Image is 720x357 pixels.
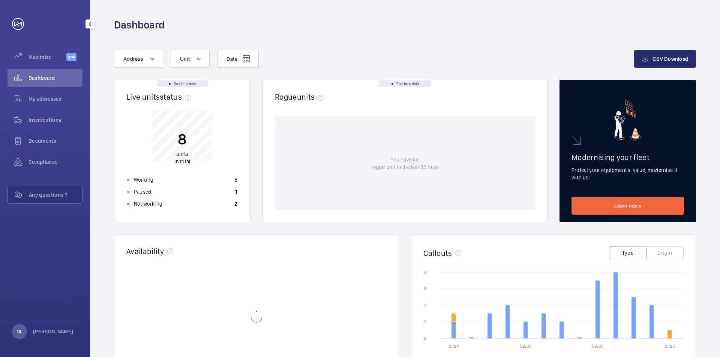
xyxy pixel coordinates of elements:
span: Maximize [28,53,66,61]
span: Beta [66,53,76,61]
span: CSV Download [652,56,688,62]
text: 10/24 [448,344,459,349]
span: Date [226,56,237,62]
button: Address [114,50,163,68]
h2: Callouts [423,248,452,258]
button: CSV Download [634,50,696,68]
span: status [160,92,194,102]
button: Type [609,246,646,259]
text: 8 [424,270,427,275]
p: Working [134,176,153,184]
a: Learn more [571,197,684,215]
span: units [176,151,188,157]
p: 8 [174,130,190,148]
span: units [297,92,327,102]
span: My addresses [28,95,82,103]
p: 1 [235,188,237,196]
span: Dashboard [28,74,82,82]
p: Not working [134,200,162,208]
img: marketing-card.svg [614,100,642,140]
h1: Dashboard [114,18,165,32]
button: Origin [646,246,684,259]
p: NL [16,328,22,335]
h2: Live units [126,92,194,102]
div: Real time data [157,80,208,87]
text: 2 [424,319,426,324]
p: You have no rogue unit in the last 30 days [371,156,439,171]
text: 10/25 [664,344,675,349]
div: Real time data [379,80,431,87]
text: 0 [424,336,427,341]
span: Any questions ? [29,191,82,199]
text: 6 [424,286,427,291]
span: Interventions [28,116,82,124]
h2: Rogue [275,92,327,102]
text: 02/25 [520,344,531,349]
h2: Modernising your fleet [571,152,684,162]
text: 06/25 [592,344,603,349]
p: in total [174,150,190,165]
p: Protect your equipment's value, modernise it with us! [571,166,684,181]
text: 4 [424,303,427,308]
button: Unit [171,50,210,68]
span: Address [123,56,143,62]
p: 5 [234,176,237,184]
span: Compliance [28,158,82,166]
p: 2 [234,200,237,208]
span: Unit [180,56,190,62]
p: Paused [134,188,151,196]
p: [PERSON_NAME] [33,328,73,335]
h2: Availability [126,246,164,256]
button: Date [217,50,259,68]
span: Documents [28,137,82,145]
